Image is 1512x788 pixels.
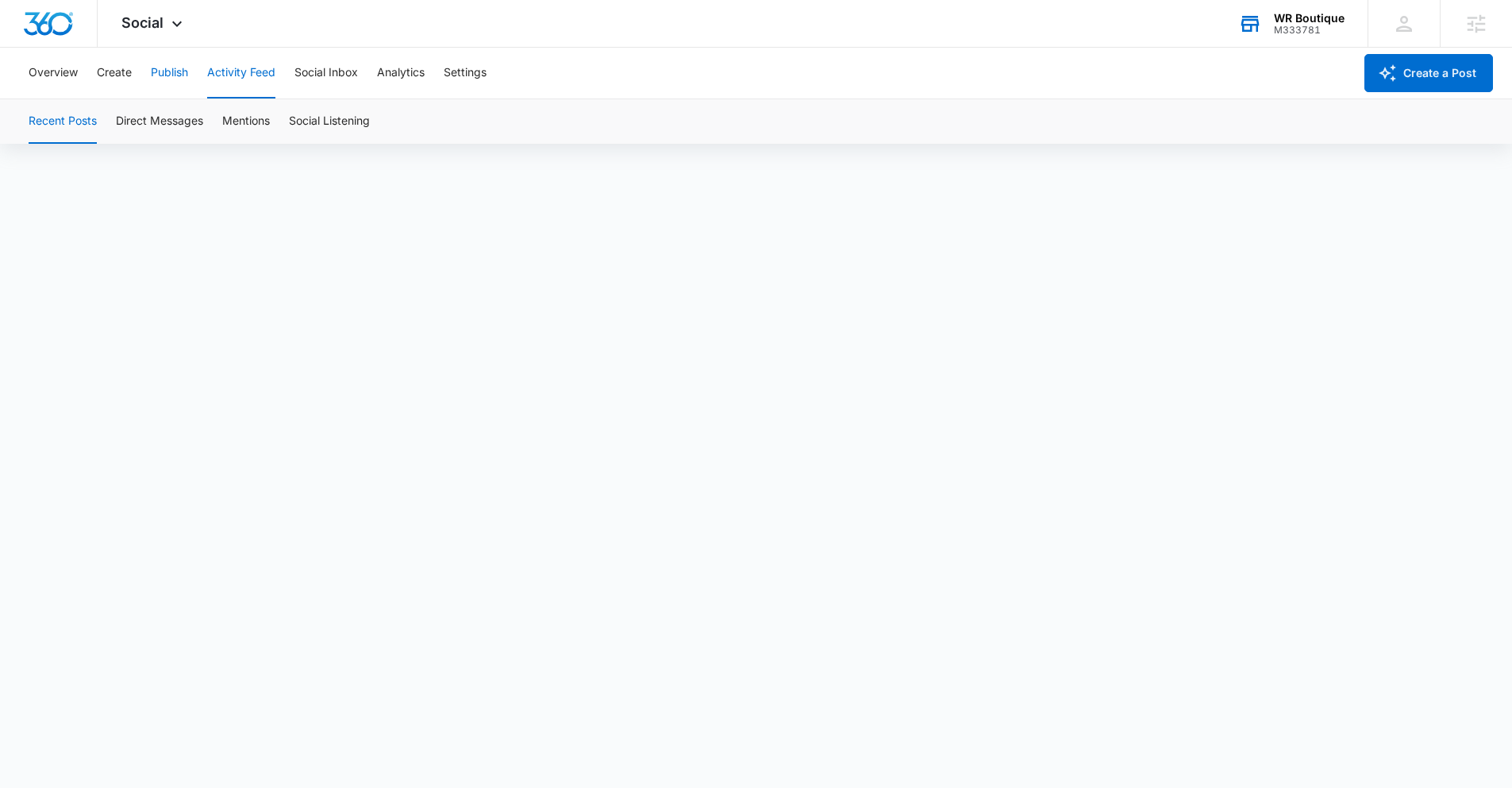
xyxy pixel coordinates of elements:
[41,41,175,54] div: Domain: [DOMAIN_NAME]
[207,48,275,98] button: Activity Feed
[222,99,270,144] button: Mentions
[1274,12,1345,25] div: account name
[294,48,358,98] button: Social Inbox
[158,92,171,105] img: tab_keywords_by_traffic_grey.svg
[29,48,78,98] button: Overview
[25,41,38,54] img: website_grey.svg
[1364,54,1493,92] button: Create a Post
[175,94,267,104] div: Keywords by Traffic
[44,25,78,38] div: v 4.0.25
[377,48,425,98] button: Analytics
[121,14,164,31] span: Social
[151,48,188,98] button: Publish
[97,48,132,98] button: Create
[444,48,487,98] button: Settings
[1274,25,1345,36] div: account id
[25,25,38,38] img: logo_orange.svg
[116,99,203,144] button: Direct Messages
[60,94,142,104] div: Domain Overview
[29,99,97,144] button: Recent Posts
[43,92,56,105] img: tab_domain_overview_orange.svg
[289,99,370,144] button: Social Listening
